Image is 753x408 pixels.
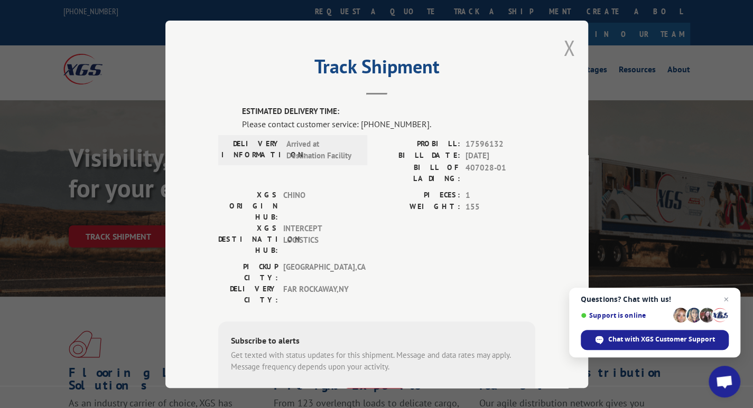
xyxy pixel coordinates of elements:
span: Chat with XGS Customer Support [608,335,715,344]
label: DELIVERY CITY: [218,283,278,305]
span: FAR ROCKAWAY , NY [283,283,355,305]
label: ESTIMATED DELIVERY TIME: [242,106,535,118]
label: XGS ORIGIN HUB: [218,189,278,222]
span: Arrived at Destination Facility [286,138,358,162]
label: PIECES: [377,189,460,201]
label: WEIGHT: [377,201,460,213]
span: Support is online [581,311,670,319]
button: Close modal [563,34,575,62]
label: PICKUP CITY: [218,261,278,283]
div: Please contact customer service: [PHONE_NUMBER]. [242,117,535,130]
div: Subscribe to alerts [231,334,523,349]
span: CHINO [283,189,355,222]
h2: Track Shipment [218,59,535,79]
label: BILL DATE: [377,150,460,162]
div: Open chat [709,366,740,397]
span: 1 [466,189,535,201]
label: PROBILL: [377,138,460,150]
div: Chat with XGS Customer Support [581,330,729,350]
span: Questions? Chat with us! [581,295,729,303]
span: 155 [466,201,535,213]
span: [GEOGRAPHIC_DATA] , CA [283,261,355,283]
span: 407028-01 [466,162,535,184]
label: BILL OF LADING: [377,162,460,184]
span: 17596132 [466,138,535,150]
span: [DATE] [466,150,535,162]
span: INTERCEPT LOGISTICS [283,222,355,255]
span: Close chat [720,293,732,306]
label: DELIVERY INFORMATION: [221,138,281,162]
div: Get texted with status updates for this shipment. Message and data rates may apply. Message frequ... [231,349,523,373]
label: XGS DESTINATION HUB: [218,222,278,255]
